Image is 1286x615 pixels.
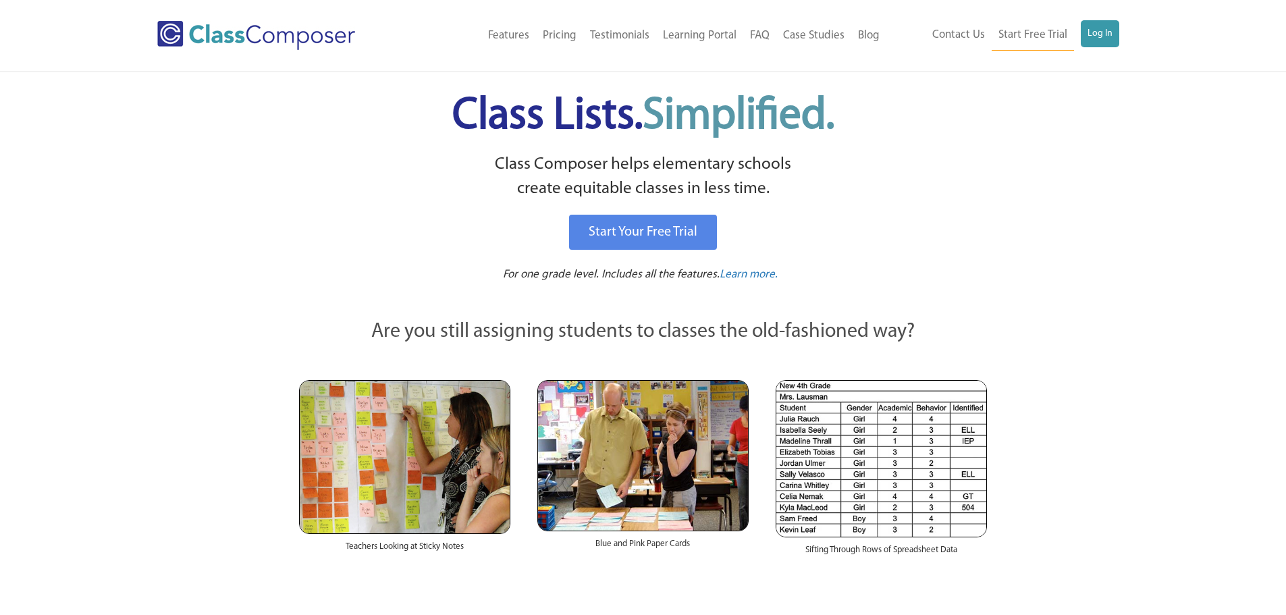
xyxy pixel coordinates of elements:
span: Class Lists. [452,95,834,138]
img: Class Composer [157,21,355,50]
img: Spreadsheets [776,380,987,537]
div: Teachers Looking at Sticky Notes [299,534,510,566]
p: Are you still assigning students to classes the old-fashioned way? [299,317,988,347]
a: Case Studies [776,21,851,51]
span: Learn more. [720,269,778,280]
span: Simplified. [643,95,834,138]
img: Blue and Pink Paper Cards [537,380,749,531]
p: Class Composer helps elementary schools create equitable classes in less time. [297,153,990,202]
div: Sifting Through Rows of Spreadsheet Data [776,537,987,570]
a: Contact Us [926,20,992,50]
a: Features [481,21,536,51]
a: Pricing [536,21,583,51]
a: Learning Portal [656,21,743,51]
span: Start Your Free Trial [589,225,697,239]
img: Teachers Looking at Sticky Notes [299,380,510,534]
a: Testimonials [583,21,656,51]
nav: Header Menu [410,21,886,51]
div: Blue and Pink Paper Cards [537,531,749,564]
nav: Header Menu [886,20,1119,51]
a: Start Free Trial [992,20,1074,51]
span: For one grade level. Includes all the features. [503,269,720,280]
a: Blog [851,21,886,51]
a: Log In [1081,20,1119,47]
a: Learn more. [720,267,778,284]
a: Start Your Free Trial [569,215,717,250]
a: FAQ [743,21,776,51]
